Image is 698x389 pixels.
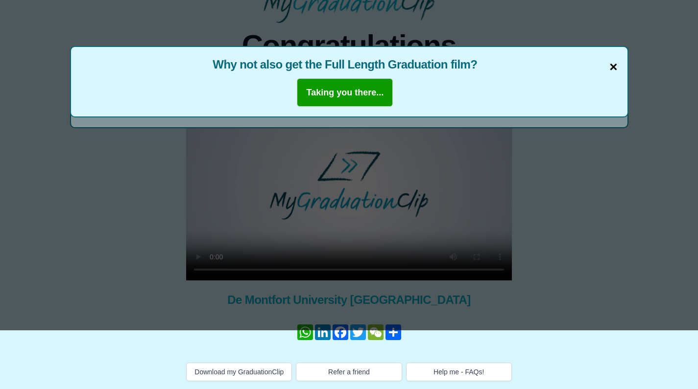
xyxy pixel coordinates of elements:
[349,324,367,340] a: Twitter
[296,363,402,381] button: Refer a friend
[367,324,385,340] a: WeChat
[314,324,332,340] a: LinkedIn
[609,57,617,77] span: ×
[297,78,393,107] button: Taking you there...
[296,324,314,340] a: WhatsApp
[186,363,292,381] button: Download my GraduationClip
[332,324,349,340] a: Facebook
[385,324,402,340] a: Share
[81,57,618,72] span: Why not also get the Full Length Graduation film?
[306,88,384,97] b: Taking you there...
[406,363,512,381] button: Help me - FAQs!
